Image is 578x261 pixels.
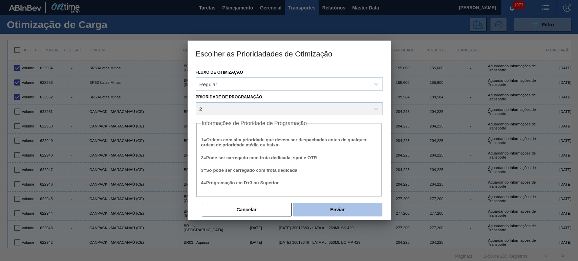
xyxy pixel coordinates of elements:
h5: 1 = Ordens com alta prioridade que devem ser despachadas antes de qualquer ordem de prioridade mé... [201,137,377,147]
label: Fluxo de Otimização [196,70,243,75]
h5: 2 = Pode ser carregado com frota dedicada. spot e OTR [201,155,377,160]
button: Cancelar [202,203,292,216]
h3: Escolher as Prioridadades de Otimização [188,41,391,66]
h5: 3 = Só pode ser carregado com frota dedicada [201,168,377,173]
legend: Informações de Prioridade de Programação [201,120,307,126]
div: Regular [199,81,217,87]
button: Enviar [293,203,382,216]
h5: 4 = Programação em D+3 ou Superior [201,180,377,185]
label: Prioridade de Programação [196,95,262,99]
